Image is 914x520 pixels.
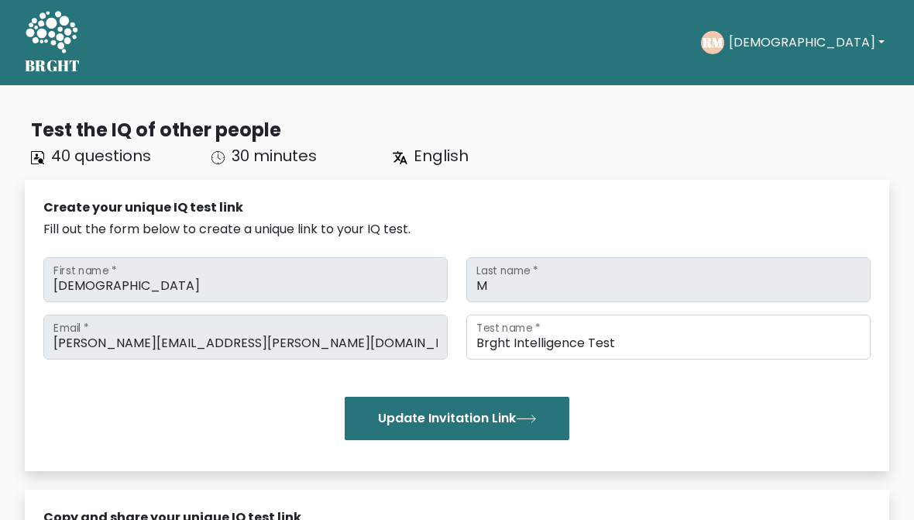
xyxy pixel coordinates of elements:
input: First name [43,257,448,302]
span: 40 questions [51,145,151,167]
div: Create your unique IQ test link [43,198,871,217]
div: Fill out the form below to create a unique link to your IQ test. [43,220,871,239]
span: 30 minutes [232,145,317,167]
input: Email [43,315,448,360]
h5: BRGHT [25,57,81,75]
span: English [414,145,469,167]
input: Last name [466,257,871,302]
input: Test name [466,315,871,360]
div: Test the IQ of other people [31,116,889,144]
button: [DEMOGRAPHIC_DATA] [724,33,889,53]
a: BRGHT [25,6,81,79]
text: RM [702,33,723,51]
button: Update Invitation Link [345,397,569,440]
